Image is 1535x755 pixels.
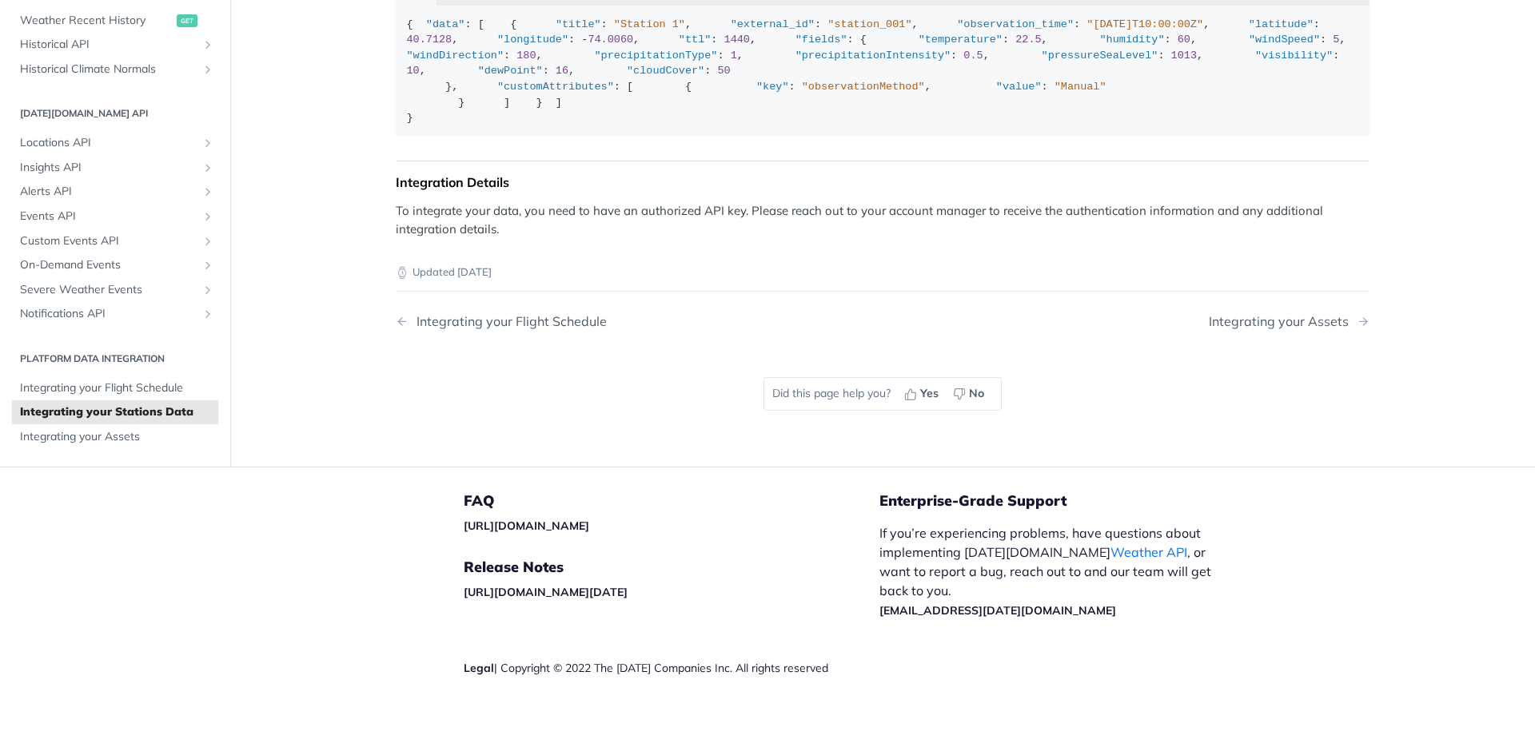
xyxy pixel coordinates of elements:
[920,385,939,402] span: Yes
[20,306,197,322] span: Notifications API
[1255,50,1333,62] span: "visibility"
[12,302,218,326] a: Notifications APIShow subpages for Notifications API
[407,34,453,46] span: 40.7128
[201,63,214,76] button: Show subpages for Historical Climate Normals
[594,50,717,62] span: "precipitationType"
[679,34,712,46] span: "ttl"
[396,264,1370,280] p: Updated [DATE]
[1333,34,1339,46] span: 5
[12,352,218,366] h2: Platform DATA integration
[464,585,628,599] a: [URL][DOMAIN_NAME][DATE]
[426,18,465,30] span: "data"
[996,81,1042,93] span: "value"
[478,65,543,77] span: "dewPoint"
[764,377,1002,411] div: Did this page help you?
[20,282,197,298] span: Severe Weather Events
[795,50,951,62] span: "precipitationIntensity"
[20,184,197,200] span: Alerts API
[20,257,197,273] span: On-Demand Events
[12,180,218,204] a: Alerts APIShow subpages for Alerts API
[201,210,214,223] button: Show subpages for Events API
[201,234,214,247] button: Show subpages for Custom Events API
[879,491,1254,511] h5: Enterprise-Grade Support
[12,425,218,449] a: Integrating your Assets
[20,37,197,53] span: Historical API
[464,558,879,577] h5: Release Notes
[1110,544,1187,560] a: Weather API
[879,523,1228,619] p: If you’re experiencing problems, have questions about implementing [DATE][DOMAIN_NAME] , or want ...
[12,228,218,252] a: Custom Events APIShow subpages for Custom Events API
[1042,50,1158,62] span: "pressureSeaLevel"
[407,50,504,62] span: "windDirection"
[588,34,633,46] span: 74.0060
[581,34,588,46] span: -
[1178,34,1190,46] span: 60
[396,314,813,329] a: Previous Page: Integrating your Flight Schedule
[407,65,420,77] span: 10
[20,62,197,77] span: Historical Climate Normals
[201,259,214,272] button: Show subpages for On-Demand Events
[717,65,730,77] span: 50
[556,18,601,30] span: "title"
[177,14,197,26] span: get
[795,34,847,46] span: "fields"
[627,65,704,77] span: "cloudCover"
[20,160,197,176] span: Insights API
[724,34,750,46] span: 1440
[12,278,218,302] a: Severe Weather EventsShow subpages for Severe Weather Events
[516,50,536,62] span: 180
[1086,18,1203,30] span: "[DATE]T10:00:00Z"
[1100,34,1165,46] span: "humidity"
[20,380,214,396] span: Integrating your Flight Schedule
[1055,81,1106,93] span: "Manual"
[957,18,1074,30] span: "observation_time"
[731,50,737,62] span: 1
[947,382,993,406] button: No
[12,33,218,57] a: Historical APIShow subpages for Historical API
[731,18,815,30] span: "external_id"
[969,385,984,402] span: No
[201,284,214,296] button: Show subpages for Severe Weather Events
[899,382,947,406] button: Yes
[1015,34,1041,46] span: 22.5
[1209,314,1370,329] a: Next Page: Integrating your Assets
[12,8,218,32] a: Weather Recent Historyget
[556,65,568,77] span: 16
[409,314,607,329] div: Integrating your Flight Schedule
[1209,314,1357,329] div: Integrating your Assets
[20,135,197,151] span: Locations API
[464,660,879,676] div: | Copyright © 2022 The [DATE] Companies Inc. All rights reserved
[396,174,1370,190] div: Integration Details
[1249,34,1320,46] span: "windSpeed"
[827,18,911,30] span: "station_001"
[201,308,214,320] button: Show subpages for Notifications API
[396,298,1370,345] nav: Pagination Controls
[407,17,1359,126] div: { : [ { : , : , : , : , : , : , : { : , : , : , : , : , : , : , : , : , : }, : [ { : , : } ] } ] }
[20,209,197,225] span: Events API
[201,185,214,198] button: Show subpages for Alerts API
[20,404,214,420] span: Integrating your Stations Data
[919,34,1003,46] span: "temperature"
[12,156,218,180] a: Insights APIShow subpages for Insights API
[20,232,197,248] span: Custom Events API
[12,376,218,400] a: Integrating your Flight Schedule
[497,81,614,93] span: "customAttributes"
[20,12,173,28] span: Weather Recent History
[12,106,218,121] h2: [DATE][DOMAIN_NAME] API
[464,491,879,511] h5: FAQ
[879,603,1116,618] a: [EMAIL_ADDRESS][DATE][DOMAIN_NAME]
[12,58,218,81] a: Historical Climate NormalsShow subpages for Historical Climate Normals
[497,34,568,46] span: "longitude"
[20,429,214,445] span: Integrating your Assets
[396,202,1370,238] p: To integrate your data, you need to have an authorized API key. Please reach out to your account ...
[12,131,218,155] a: Locations APIShow subpages for Locations API
[201,161,214,174] button: Show subpages for Insights API
[201,137,214,149] button: Show subpages for Locations API
[201,38,214,51] button: Show subpages for Historical API
[963,50,983,62] span: 0.5
[12,400,218,424] a: Integrating your Stations Data
[614,18,685,30] span: "Station 1"
[1171,50,1197,62] span: 1013
[12,205,218,228] a: Events APIShow subpages for Events API
[464,519,589,533] a: [URL][DOMAIN_NAME]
